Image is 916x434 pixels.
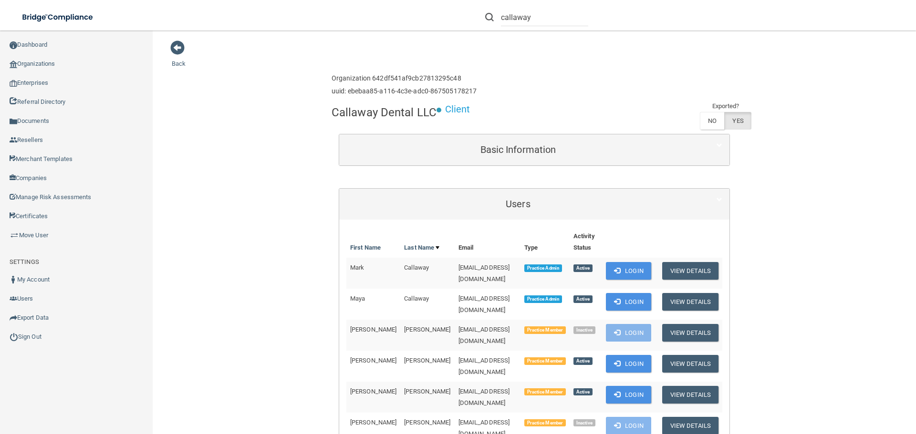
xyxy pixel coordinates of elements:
[404,326,450,333] span: [PERSON_NAME]
[346,144,690,155] h5: Basic Information
[10,314,17,322] img: icon-export.b9366987.png
[172,49,186,67] a: Back
[751,366,905,404] iframe: Drift Widget Chat Controller
[10,276,17,283] img: ic_user_dark.df1a06c3.png
[458,264,510,283] span: [EMAIL_ADDRESS][DOMAIN_NAME]
[573,388,593,396] span: Active
[445,101,470,118] p: Client
[10,80,17,87] img: enterprise.0d942306.png
[485,13,494,21] img: ic-search.3b580494.png
[662,293,718,311] button: View Details
[350,295,365,302] span: Maya
[724,112,751,130] label: YES
[332,106,437,119] h4: Callaway Dental LLC
[332,75,477,82] h6: Organization 642df541af9cb27813295c48
[332,88,477,95] h6: uuid: ebebaa85-a116-4c3e-adc0-867505178217
[10,231,19,240] img: briefcase.64adab9b.png
[458,388,510,406] span: [EMAIL_ADDRESS][DOMAIN_NAME]
[404,242,439,253] a: Last Name
[606,324,651,342] button: Login
[662,355,718,373] button: View Details
[455,227,520,258] th: Email
[662,386,718,404] button: View Details
[700,112,724,130] label: NO
[524,388,566,396] span: Practice Member
[350,242,381,253] a: First Name
[524,326,566,334] span: Practice Member
[404,419,450,426] span: [PERSON_NAME]
[662,324,718,342] button: View Details
[350,357,396,364] span: [PERSON_NAME]
[14,8,102,27] img: bridge_compliance_login_screen.278c3ca4.svg
[350,326,396,333] span: [PERSON_NAME]
[10,61,17,68] img: organization-icon.f8decf85.png
[570,227,602,258] th: Activity Status
[404,357,450,364] span: [PERSON_NAME]
[573,264,593,272] span: Active
[350,264,364,271] span: Mark
[662,262,718,280] button: View Details
[606,262,651,280] button: Login
[350,419,396,426] span: [PERSON_NAME]
[10,256,39,268] label: SETTINGS
[10,118,17,125] img: icon-documents.8dae5593.png
[524,357,566,365] span: Practice Member
[700,101,751,112] td: Exported?
[458,357,510,375] span: [EMAIL_ADDRESS][DOMAIN_NAME]
[10,41,17,49] img: ic_dashboard_dark.d01f4a41.png
[524,419,566,427] span: Practice Member
[606,293,651,311] button: Login
[346,199,690,209] h5: Users
[10,136,17,144] img: ic_reseller.de258add.png
[573,419,596,427] span: Inactive
[458,295,510,313] span: [EMAIL_ADDRESS][DOMAIN_NAME]
[524,295,562,303] span: Practice Admin
[404,295,429,302] span: Callaway
[404,388,450,395] span: [PERSON_NAME]
[520,227,570,258] th: Type
[606,386,651,404] button: Login
[350,388,396,395] span: [PERSON_NAME]
[458,326,510,344] span: [EMAIL_ADDRESS][DOMAIN_NAME]
[606,355,651,373] button: Login
[346,139,722,161] a: Basic Information
[501,9,588,26] input: Search
[573,295,593,303] span: Active
[404,264,429,271] span: Callaway
[10,333,18,341] img: ic_power_dark.7ecde6b1.png
[573,357,593,365] span: Active
[524,264,562,272] span: Practice Admin
[573,326,596,334] span: Inactive
[346,193,722,215] a: Users
[10,295,17,303] img: icon-users.e205127d.png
